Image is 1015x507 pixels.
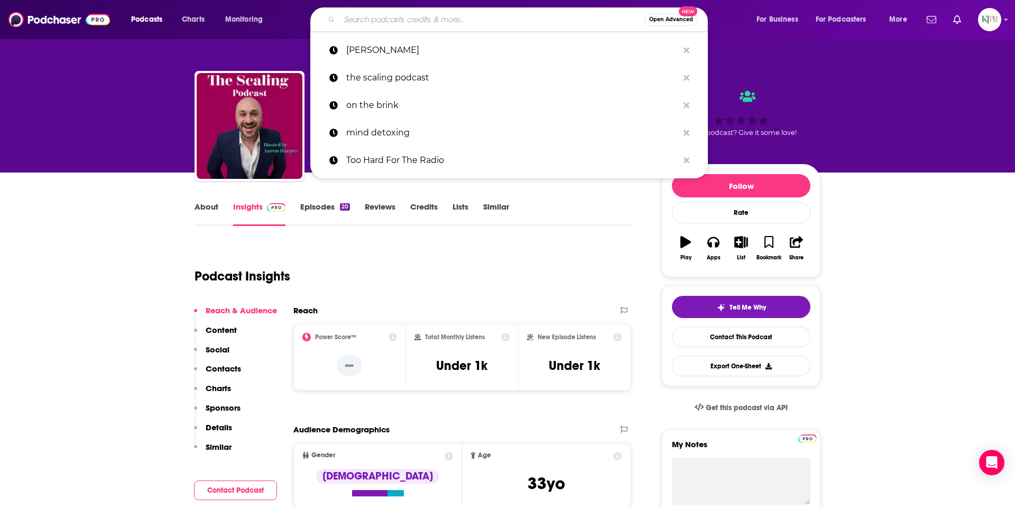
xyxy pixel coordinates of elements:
[124,11,176,28] button: open menu
[339,11,644,28] input: Search podcasts, credits, & more...
[346,92,678,119] p: on the brink
[686,129,797,137] span: Good podcast? Give it some love!
[528,473,565,494] span: 33 yo
[300,202,350,226] a: Episodes20
[882,11,920,28] button: open menu
[816,12,866,27] span: For Podcasters
[194,383,231,403] button: Charts
[756,255,781,261] div: Bookmark
[346,147,678,174] p: Too Hard For The Radio
[644,13,698,26] button: Open AdvancedNew
[672,174,810,197] button: Follow
[365,202,395,226] a: Reviews
[175,11,211,28] a: Charts
[194,364,241,383] button: Contacts
[206,442,232,452] p: Similar
[311,452,335,459] span: Gender
[706,403,788,412] span: Get this podcast via API
[206,422,232,432] p: Details
[478,452,491,459] span: Age
[206,325,237,335] p: Content
[798,434,817,443] img: Podchaser Pro
[889,12,907,27] span: More
[662,80,820,146] div: Good podcast? Give it some love!
[978,8,1001,31] button: Show profile menu
[293,424,390,434] h2: Audience Demographics
[699,229,727,267] button: Apps
[206,305,277,315] p: Reach & Audience
[756,12,798,27] span: For Business
[949,11,965,29] a: Show notifications dropdown
[194,481,277,500] button: Contact Podcast
[680,255,691,261] div: Play
[538,333,596,341] h2: New Episode Listens
[730,303,766,312] span: Tell Me Why
[737,255,745,261] div: List
[267,203,285,212] img: Podchaser Pro
[549,358,600,374] h3: Under 1k
[206,403,241,413] p: Sponsors
[978,8,1001,31] img: User Profile
[310,147,708,174] a: Too Hard For The Radio
[310,92,708,119] a: on the brink
[649,17,693,22] span: Open Advanced
[436,358,487,374] h3: Under 1k
[483,202,509,226] a: Similar
[979,450,1004,475] div: Open Intercom Messenger
[131,12,162,27] span: Podcasts
[194,403,241,422] button: Sponsors
[346,119,678,147] p: mind detoxing
[978,8,1001,31] span: Logged in as KJPRpodcast
[340,203,350,211] div: 20
[686,395,796,421] a: Get this podcast via API
[233,202,285,226] a: InsightsPodchaser Pro
[194,422,232,442] button: Details
[789,255,804,261] div: Share
[320,7,718,32] div: Search podcasts, credits, & more...
[194,345,229,364] button: Social
[293,305,318,315] h2: Reach
[672,356,810,376] button: Export One-Sheet
[922,11,940,29] a: Show notifications dropdown
[315,333,356,341] h2: Power Score™
[194,442,232,461] button: Similar
[182,12,205,27] span: Charts
[727,229,755,267] button: List
[707,255,721,261] div: Apps
[194,325,237,345] button: Content
[316,469,439,484] div: [DEMOGRAPHIC_DATA]
[672,296,810,318] button: tell me why sparkleTell Me Why
[346,64,678,92] p: the scaling podcast
[672,229,699,267] button: Play
[809,11,882,28] button: open menu
[8,10,110,30] img: Podchaser - Follow, Share and Rate Podcasts
[206,383,231,393] p: Charts
[672,327,810,347] a: Contact This Podcast
[206,364,241,374] p: Contacts
[197,73,302,179] img: The Scaling Podcast With Aaron Harper
[195,202,218,226] a: About
[717,303,725,312] img: tell me why sparkle
[755,229,782,267] button: Bookmark
[206,345,229,355] p: Social
[346,37,678,64] p: aaron harper
[310,64,708,92] a: the scaling podcast
[337,355,362,376] p: --
[194,305,277,325] button: Reach & Audience
[310,119,708,147] a: mind detoxing
[453,202,468,226] a: Lists
[425,333,485,341] h2: Total Monthly Listens
[749,11,811,28] button: open menu
[225,12,263,27] span: Monitoring
[410,202,438,226] a: Credits
[798,433,817,443] a: Pro website
[672,439,810,458] label: My Notes
[218,11,276,28] button: open menu
[783,229,810,267] button: Share
[310,37,708,64] a: [PERSON_NAME]
[195,268,290,284] h1: Podcast Insights
[672,202,810,223] div: Rate
[679,6,698,16] span: New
